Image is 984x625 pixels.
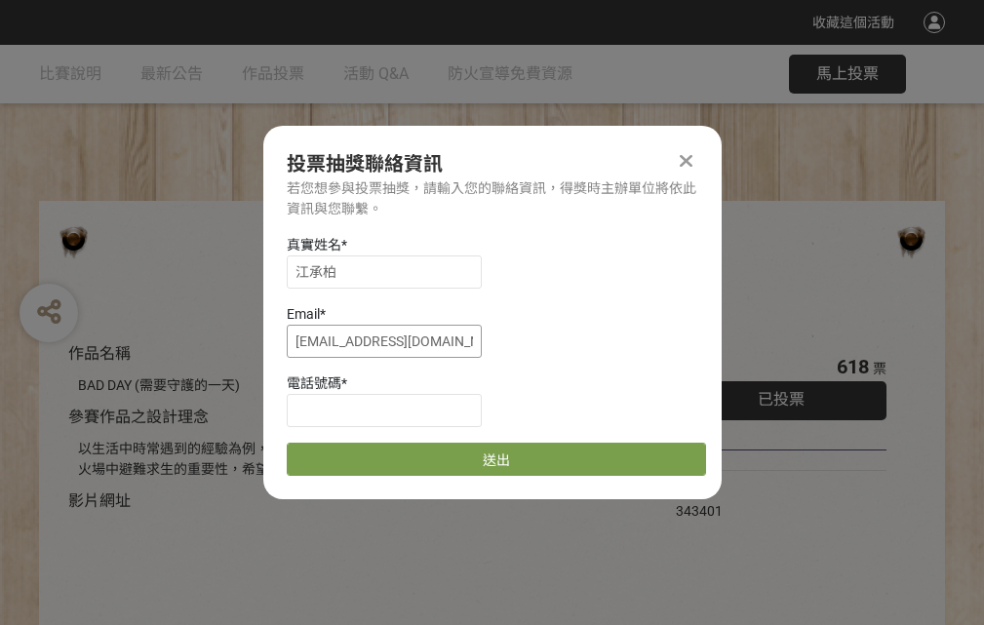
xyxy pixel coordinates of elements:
span: 參賽作品之設計理念 [68,408,209,426]
span: Email [287,306,320,322]
span: 馬上投票 [816,64,879,83]
span: 真實姓名 [287,237,341,253]
span: 影片網址 [68,491,131,510]
button: 送出 [287,443,706,476]
div: 投票抽獎聯絡資訊 [287,149,698,178]
span: 票 [873,361,886,376]
span: 已投票 [758,390,805,409]
div: 若您想參與投票抽獎，請輸入您的聯絡資訊，得獎時主辦單位將依此資訊與您聯繫。 [287,178,698,219]
span: 最新公告 [140,64,203,83]
span: 活動 Q&A [343,64,409,83]
span: 收藏這個活動 [812,15,894,30]
div: 以生活中時常遇到的經驗為例，透過對比的方式宣傳住宅用火災警報器、家庭逃生計畫及火場中避難求生的重要性，希望透過趣味的短影音讓更多人認識到更多的防火觀念。 [78,439,617,480]
iframe: Facebook Share [728,481,825,500]
div: BAD DAY (需要守護的一天) [78,375,617,396]
a: 防火宣導免費資源 [448,45,572,103]
span: 618 [837,355,869,378]
span: 作品名稱 [68,344,131,363]
span: 比賽說明 [39,64,101,83]
a: 作品投票 [242,45,304,103]
a: 最新公告 [140,45,203,103]
span: 電話號碼 [287,375,341,391]
button: 馬上投票 [789,55,906,94]
span: 防火宣導免費資源 [448,64,572,83]
span: 作品投票 [242,64,304,83]
a: 比賽說明 [39,45,101,103]
a: 活動 Q&A [343,45,409,103]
